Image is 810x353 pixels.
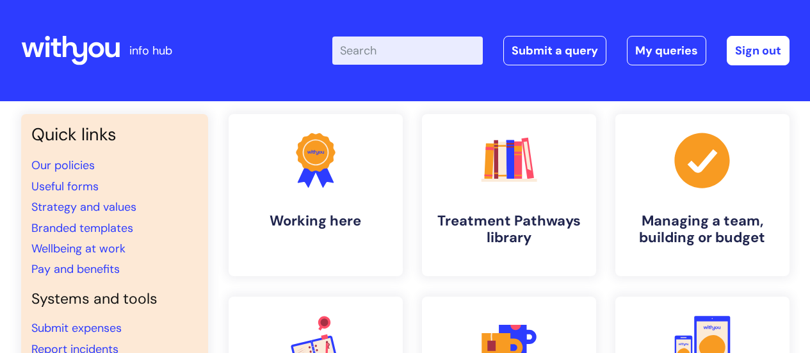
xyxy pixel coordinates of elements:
h4: Managing a team, building or budget [626,213,779,247]
a: Wellbeing at work [31,241,126,256]
h4: Treatment Pathways library [432,213,586,247]
a: Treatment Pathways library [422,114,596,276]
p: info hub [129,40,172,61]
h4: Working here [239,213,393,229]
a: Sign out [727,36,790,65]
div: | - [332,36,790,65]
a: Our policies [31,158,95,173]
a: Useful forms [31,179,99,194]
a: Managing a team, building or budget [615,114,790,276]
a: Submit expenses [31,320,122,336]
a: Submit a query [503,36,606,65]
a: Strategy and values [31,199,136,215]
a: Working here [229,114,403,276]
a: My queries [627,36,706,65]
h4: Systems and tools [31,290,198,308]
a: Pay and benefits [31,261,120,277]
input: Search [332,37,483,65]
h3: Quick links [31,124,198,145]
a: Branded templates [31,220,133,236]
